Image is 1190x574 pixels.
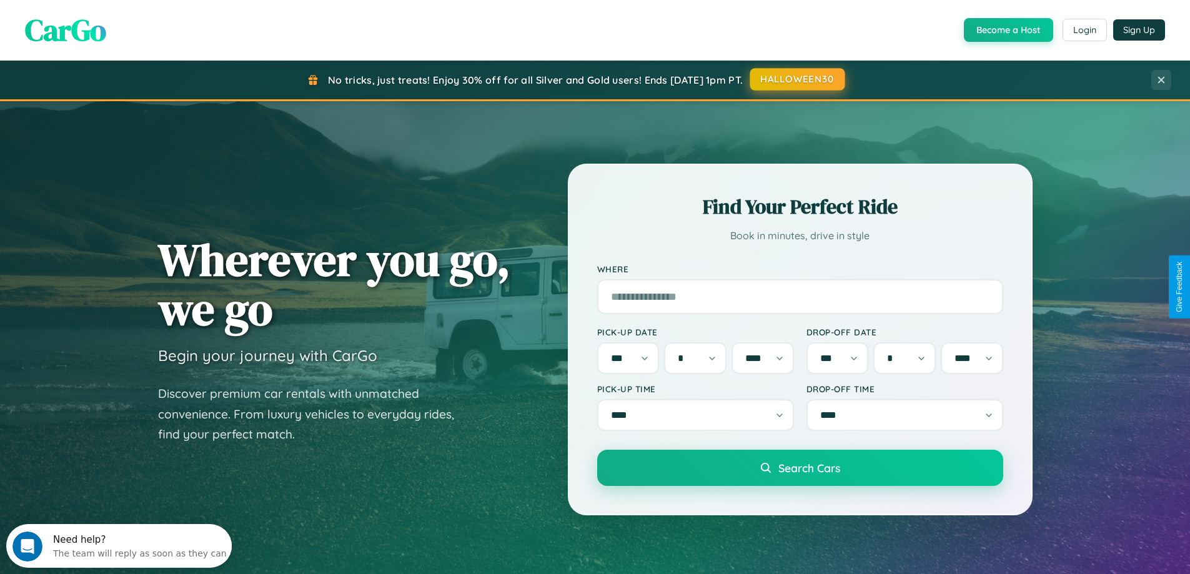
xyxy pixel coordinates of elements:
[597,327,794,337] label: Pick-up Date
[158,235,510,334] h1: Wherever you go, we go
[1113,19,1165,41] button: Sign Up
[1175,262,1184,312] div: Give Feedback
[1063,19,1107,41] button: Login
[158,383,470,445] p: Discover premium car rentals with unmatched convenience. From luxury vehicles to everyday rides, ...
[964,18,1053,42] button: Become a Host
[778,461,840,475] span: Search Cars
[158,346,377,365] h3: Begin your journey with CarGo
[597,450,1003,486] button: Search Cars
[597,383,794,394] label: Pick-up Time
[47,11,221,21] div: Need help?
[47,21,221,34] div: The team will reply as soon as they can
[328,74,743,86] span: No tricks, just treats! Enjoy 30% off for all Silver and Gold users! Ends [DATE] 1pm PT.
[5,5,232,39] div: Open Intercom Messenger
[597,193,1003,220] h2: Find Your Perfect Ride
[6,524,232,568] iframe: Intercom live chat discovery launcher
[25,9,106,51] span: CarGo
[597,227,1003,245] p: Book in minutes, drive in style
[597,264,1003,274] label: Where
[12,532,42,562] iframe: Intercom live chat
[806,383,1003,394] label: Drop-off Time
[806,327,1003,337] label: Drop-off Date
[750,68,845,91] button: HALLOWEEN30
